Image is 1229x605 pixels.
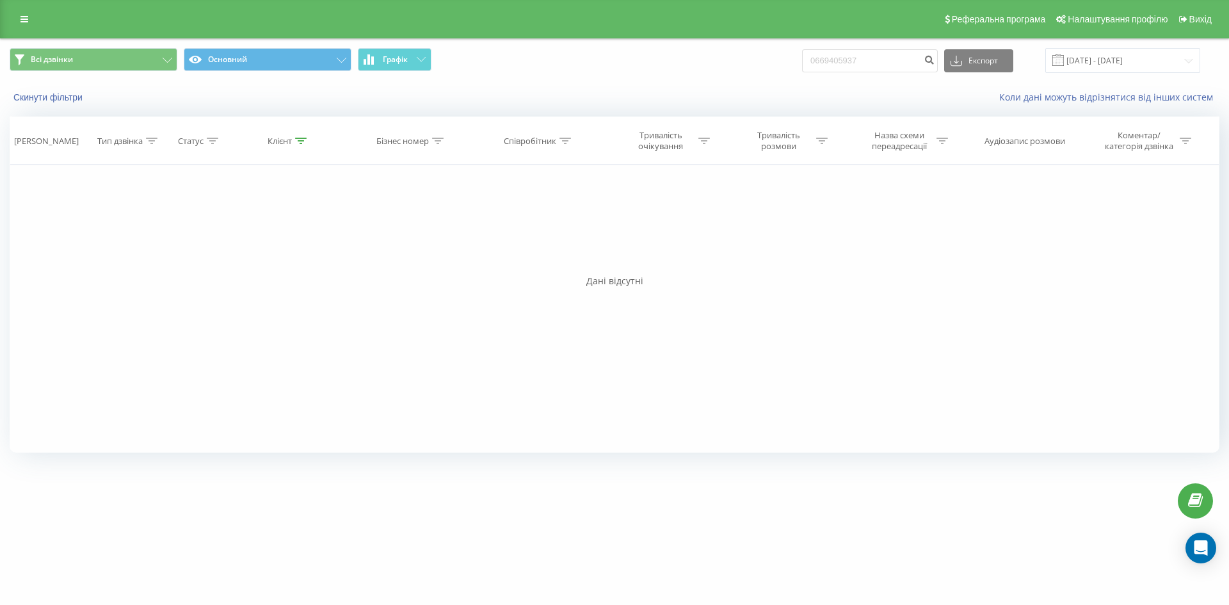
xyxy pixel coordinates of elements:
div: [PERSON_NAME] [14,136,79,147]
div: Open Intercom Messenger [1185,533,1216,563]
div: Назва схеми переадресації [865,130,933,152]
button: Графік [358,48,431,71]
div: Дані відсутні [10,275,1219,287]
span: Всі дзвінки [31,54,73,65]
button: Скинути фільтри [10,92,89,103]
div: Коментар/категорія дзвінка [1102,130,1177,152]
div: Співробітник [504,136,556,147]
input: Пошук за номером [802,49,938,72]
button: Всі дзвінки [10,48,177,71]
a: Коли дані можуть відрізнятися вiд інших систем [999,91,1219,103]
div: Тривалість очікування [627,130,695,152]
div: Клієнт [268,136,292,147]
div: Тривалість розмови [744,130,813,152]
button: Основний [184,48,351,71]
span: Налаштування профілю [1068,14,1168,24]
div: Статус [178,136,204,147]
span: Вихід [1189,14,1212,24]
span: Реферальна програма [952,14,1046,24]
div: Тип дзвінка [97,136,143,147]
div: Аудіозапис розмови [984,136,1065,147]
span: Графік [383,55,408,64]
div: Бізнес номер [376,136,429,147]
button: Експорт [944,49,1013,72]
